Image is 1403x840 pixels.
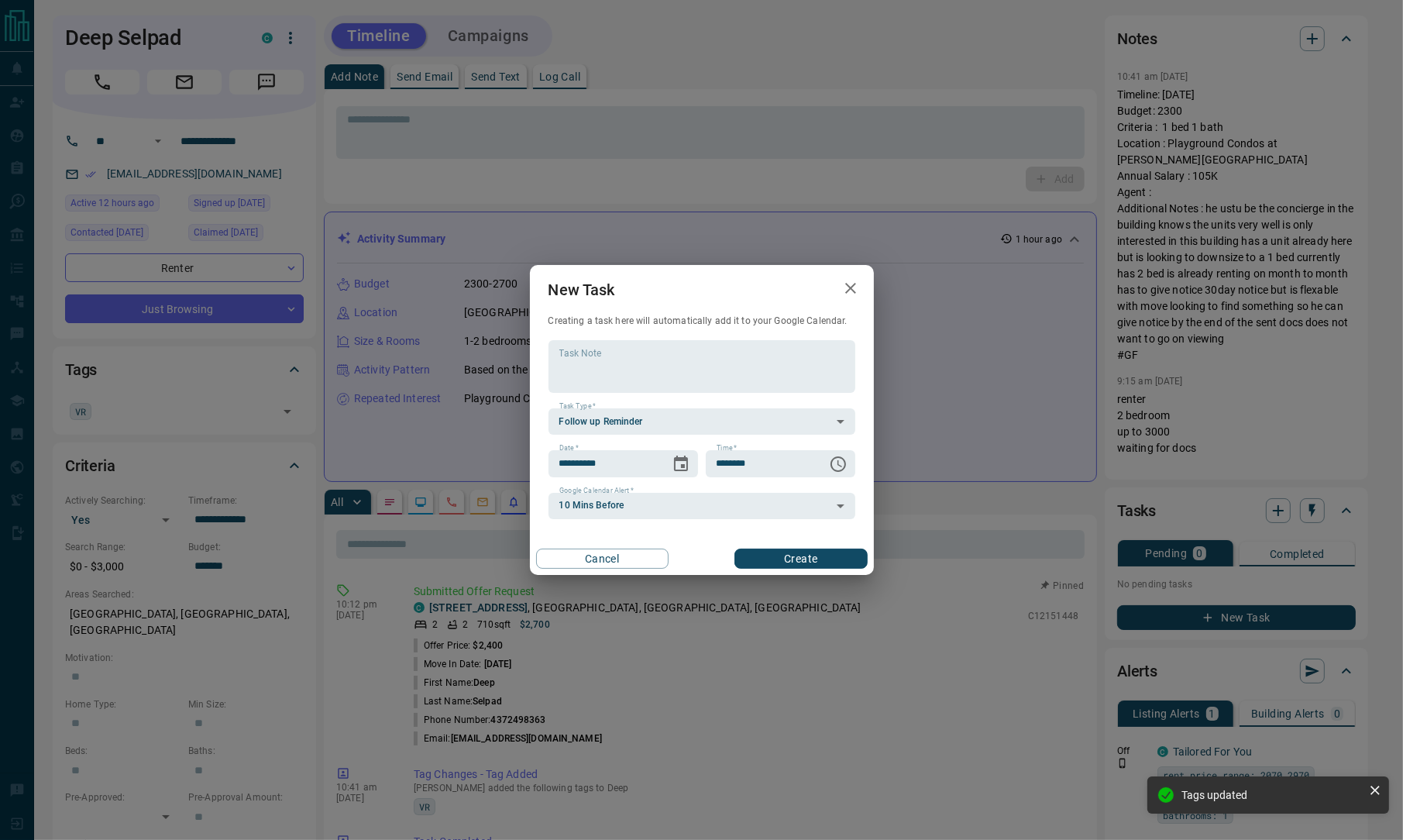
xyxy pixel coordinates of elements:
[823,449,854,480] button: Choose time, selected time is 6:00 AM
[665,449,696,480] button: Choose date, selected date is Aug 15, 2025
[717,443,737,453] label: Time
[548,315,855,328] p: Creating a task here will automatically add it to your Google Calendar.
[548,408,855,435] div: Follow up Reminder
[559,401,596,411] label: Task Type
[559,443,579,453] label: Date
[559,486,634,496] label: Google Calendar Alert
[530,265,634,315] h2: New Task
[548,493,855,519] div: 10 Mins Before
[536,549,669,569] button: Cancel
[734,549,867,569] button: Create
[1181,789,1363,801] div: Tags updated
